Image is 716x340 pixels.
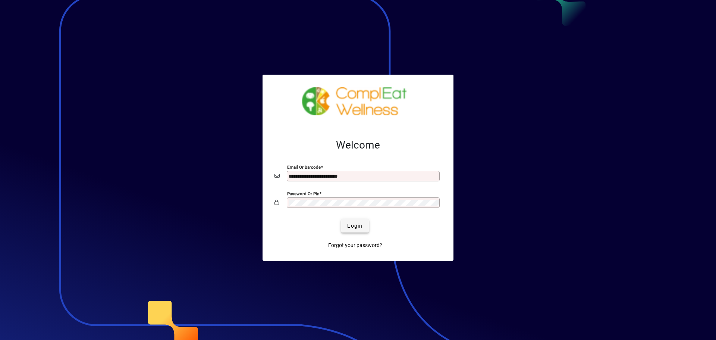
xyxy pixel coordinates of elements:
a: Forgot your password? [325,238,385,252]
span: Forgot your password? [328,241,382,249]
mat-label: Email or Barcode [287,165,321,170]
h2: Welcome [274,139,442,152]
button: Login [341,219,368,233]
mat-label: Password or Pin [287,191,319,196]
span: Login [347,222,362,230]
